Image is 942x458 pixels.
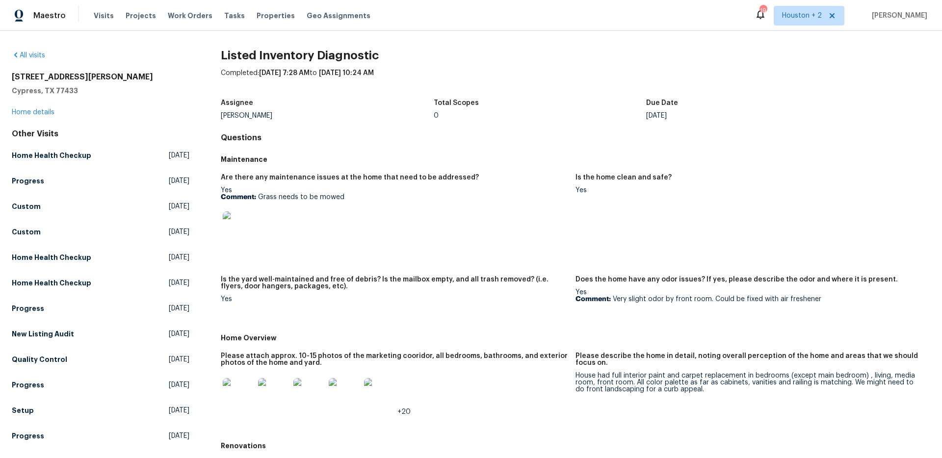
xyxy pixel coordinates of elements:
h5: Home Overview [221,333,930,343]
div: Yes [221,296,568,303]
span: [DATE] [169,304,189,313]
div: Yes [576,187,922,194]
h5: Home Health Checkup [12,278,91,288]
span: Maestro [33,11,66,21]
h5: Due Date [646,100,678,106]
h5: Progress [12,304,44,313]
span: [DATE] [169,151,189,160]
p: Very slight odor by front room. Could be fixed with air freshener [576,296,922,303]
span: [DATE] [169,278,189,288]
h5: Setup [12,406,34,415]
b: Comment: [576,296,611,303]
h5: Renovations [221,441,930,451]
a: Home Health Checkup[DATE] [12,274,189,292]
span: [DATE] [169,329,189,339]
div: [PERSON_NAME] [221,112,434,119]
div: House had full interior paint and carpet replacement in bedrooms (except main bedroom) , living, ... [576,372,922,393]
span: [DATE] [169,380,189,390]
h5: Maintenance [221,154,930,164]
h5: Is the yard well-maintained and free of debris? Is the mailbox empty, and all trash removed? (i.e... [221,276,568,290]
a: Progress[DATE] [12,427,189,445]
a: Home Health Checkup[DATE] [12,249,189,266]
span: [DATE] [169,227,189,237]
h5: Total Scopes [434,100,479,106]
a: Progress[DATE] [12,300,189,317]
div: Other Visits [12,129,189,139]
span: Houston + 2 [782,11,822,21]
h5: Quality Control [12,355,67,364]
span: Projects [126,11,156,21]
span: [DATE] [169,431,189,441]
span: [DATE] 7:28 AM [259,70,310,76]
div: Yes [221,187,568,249]
a: Setup[DATE] [12,402,189,419]
a: Home details [12,109,54,116]
h5: Cypress, TX 77433 [12,86,189,96]
h5: New Listing Audit [12,329,74,339]
h2: [STREET_ADDRESS][PERSON_NAME] [12,72,189,82]
span: [DATE] [169,355,189,364]
a: Quality Control[DATE] [12,351,189,368]
div: 0 [434,112,647,119]
h2: Listed Inventory Diagnostic [221,51,930,60]
h5: Are there any maintenance issues at the home that need to be addressed? [221,174,479,181]
h5: Home Health Checkup [12,253,91,262]
a: Home Health Checkup[DATE] [12,147,189,164]
span: [DATE] [169,176,189,186]
h5: Custom [12,227,41,237]
h5: Home Health Checkup [12,151,91,160]
span: [DATE] [169,202,189,211]
div: Yes [576,289,922,303]
a: All visits [12,52,45,59]
span: Tasks [224,12,245,19]
span: [DATE] 10:24 AM [319,70,374,76]
span: [DATE] [169,406,189,415]
h5: Progress [12,431,44,441]
span: Visits [94,11,114,21]
a: Custom[DATE] [12,198,189,215]
span: Work Orders [168,11,212,21]
span: Properties [257,11,295,21]
span: [PERSON_NAME] [868,11,927,21]
h5: Custom [12,202,41,211]
a: New Listing Audit[DATE] [12,325,189,343]
a: Custom[DATE] [12,223,189,241]
h5: Assignee [221,100,253,106]
h4: Questions [221,133,930,143]
h5: Please attach approx. 10-15 photos of the marketing cooridor, all bedrooms, bathrooms, and exteri... [221,353,568,366]
h5: Does the home have any odor issues? If yes, please describe the odor and where it is present. [576,276,898,283]
div: Completed: to [221,68,930,94]
span: Geo Assignments [307,11,370,21]
a: Progress[DATE] [12,376,189,394]
h5: Is the home clean and safe? [576,174,672,181]
div: [DATE] [646,112,859,119]
h5: Progress [12,380,44,390]
a: Progress[DATE] [12,172,189,190]
p: Grass needs to be mowed [221,194,568,201]
span: +20 [397,408,411,415]
div: 19 [759,6,766,16]
h5: Progress [12,176,44,186]
b: Comment: [221,194,256,201]
h5: Please describe the home in detail, noting overall perception of the home and areas that we shoul... [576,353,922,366]
span: [DATE] [169,253,189,262]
